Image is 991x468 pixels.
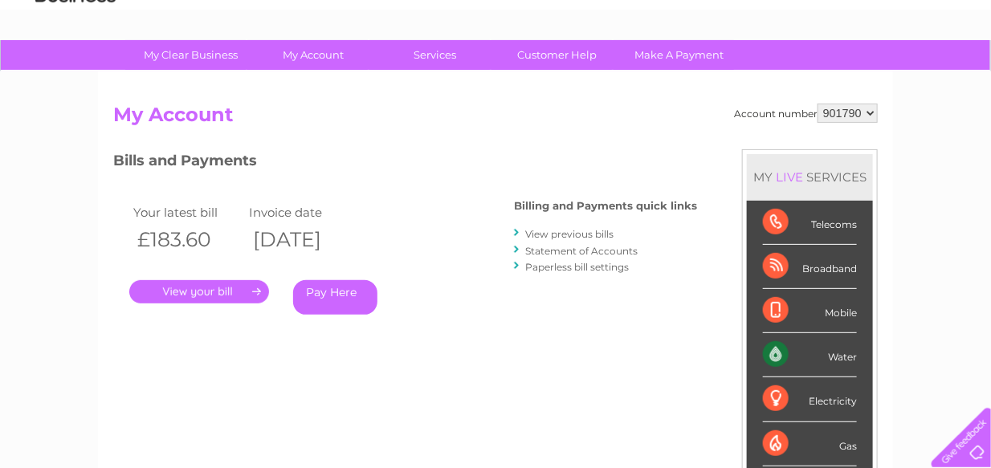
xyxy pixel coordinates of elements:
[938,68,976,80] a: Log out
[245,223,361,256] th: [DATE]
[793,68,842,80] a: Telecoms
[117,9,876,78] div: Clear Business is a trading name of Verastar Limited (registered in [GEOGRAPHIC_DATA] No. 3667643...
[245,201,361,223] td: Invoice date
[247,40,380,70] a: My Account
[763,377,857,421] div: Electricity
[773,169,806,185] div: LIVE
[129,223,245,256] th: £183.60
[125,40,258,70] a: My Clear Business
[763,289,857,333] div: Mobile
[763,333,857,377] div: Water
[851,68,875,80] a: Blog
[525,228,614,240] a: View previous bills
[763,422,857,466] div: Gas
[525,261,629,273] a: Paperless bill settings
[369,40,502,70] a: Services
[129,280,269,303] a: .
[688,8,799,28] a: 0333 014 3131
[491,40,624,70] a: Customer Help
[113,104,878,134] h2: My Account
[514,200,697,212] h4: Billing and Payments quick links
[884,68,924,80] a: Contact
[129,201,245,223] td: Your latest bill
[763,245,857,289] div: Broadband
[525,245,638,257] a: Statement of Accounts
[734,104,878,123] div: Account number
[614,40,746,70] a: Make A Payment
[113,149,697,177] h3: Bills and Payments
[35,42,116,91] img: logo.png
[293,280,377,315] a: Pay Here
[708,68,739,80] a: Water
[748,68,784,80] a: Energy
[747,154,873,200] div: MY SERVICES
[763,201,857,245] div: Telecoms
